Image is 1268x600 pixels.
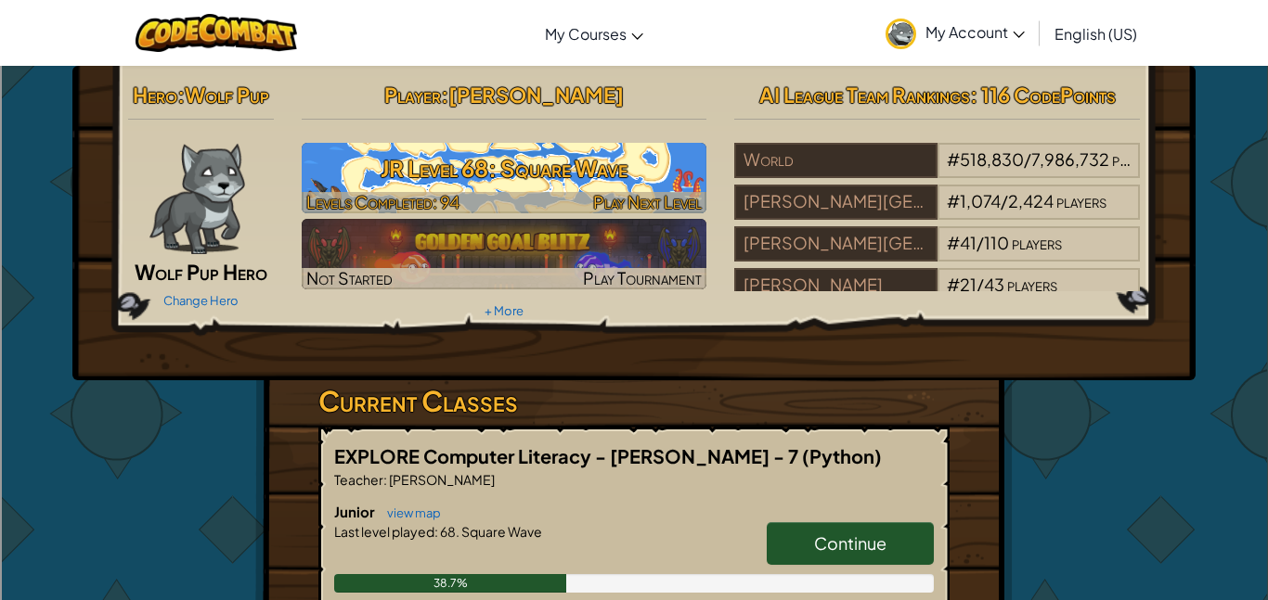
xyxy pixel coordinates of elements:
[7,41,1261,57] div: Move To ...
[136,14,298,52] img: CodeCombat logo
[1045,8,1146,58] a: English (US)
[7,57,1261,74] div: Delete
[302,143,707,213] a: Play Next Level
[7,124,1261,141] div: Move To ...
[886,19,916,49] img: avatar
[7,108,1261,124] div: Rename
[876,4,1034,62] a: My Account
[545,24,627,44] span: My Courses
[7,24,1261,41] div: Sort New > Old
[7,7,1261,24] div: Sort A > Z
[536,8,653,58] a: My Courses
[7,74,1261,91] div: Options
[925,22,1025,42] span: My Account
[1055,24,1137,44] span: English (US)
[7,91,1261,108] div: Sign out
[302,147,707,189] h3: JR Level 68: Square Wave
